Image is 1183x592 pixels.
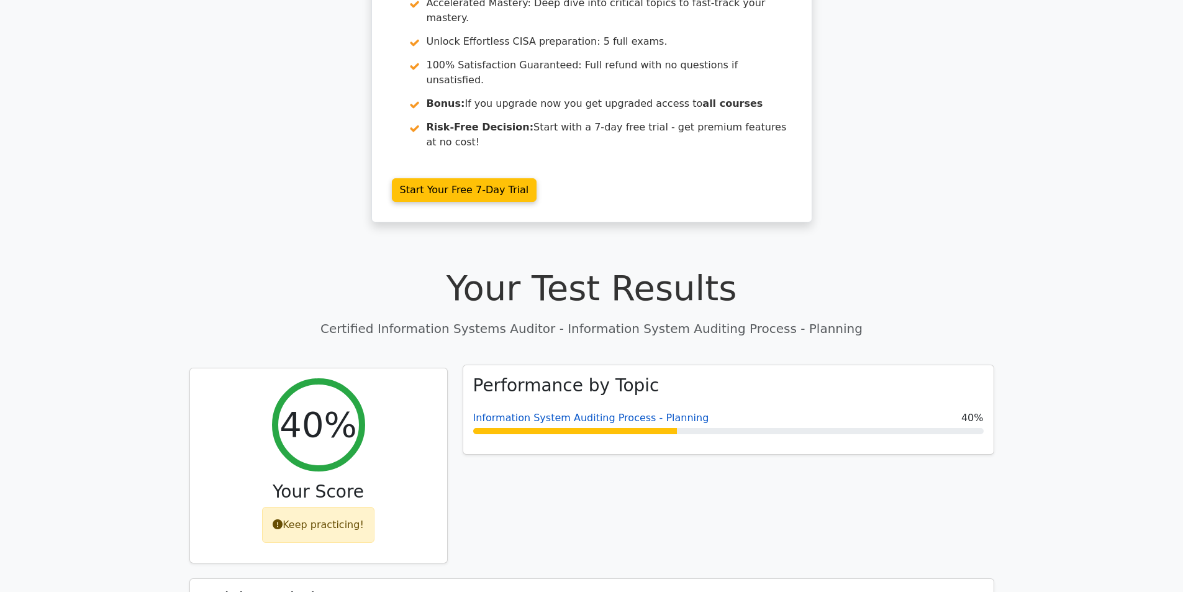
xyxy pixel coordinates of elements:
[961,411,984,426] span: 40%
[473,412,709,424] a: Information System Auditing Process - Planning
[200,481,437,503] h3: Your Score
[392,178,537,202] a: Start Your Free 7-Day Trial
[189,267,994,309] h1: Your Test Results
[279,404,356,445] h2: 40%
[262,507,374,543] div: Keep practicing!
[189,319,994,338] p: Certified Information Systems Auditor - Information System Auditing Process - Planning
[473,375,659,396] h3: Performance by Topic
